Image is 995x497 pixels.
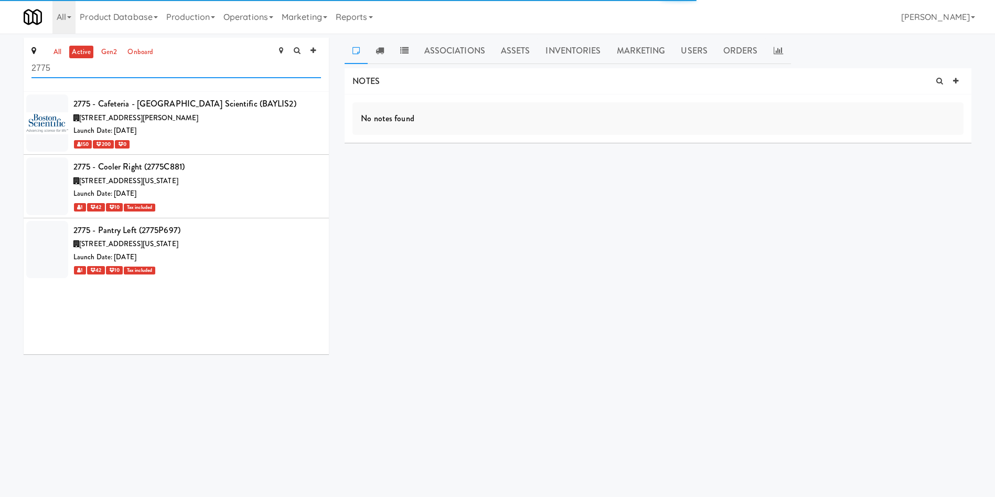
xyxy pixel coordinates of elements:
[73,187,321,200] div: Launch Date: [DATE]
[24,155,329,218] li: 2775 - Cooler Right (2775C881)[STREET_ADDRESS][US_STATE]Launch Date: [DATE] 1 42 10Tax included
[79,239,178,249] span: [STREET_ADDRESS][US_STATE]
[69,46,93,59] a: active
[87,203,104,212] span: 42
[125,46,156,59] a: onboard
[673,38,715,64] a: Users
[31,59,321,78] input: Search site
[73,96,321,112] div: 2775 - Cafeteria - [GEOGRAPHIC_DATA] Scientific (BAYLIS2)
[79,113,198,123] span: [STREET_ADDRESS][PERSON_NAME]
[93,140,113,149] span: 200
[79,176,178,186] span: [STREET_ADDRESS][US_STATE]
[51,46,64,59] a: all
[106,266,123,274] span: 10
[74,140,92,149] span: 150
[73,223,321,238] div: 2775 - Pantry Left (2775P697)
[416,38,493,64] a: Associations
[24,92,329,155] li: 2775 - Cafeteria - [GEOGRAPHIC_DATA] Scientific (BAYLIS2)[STREET_ADDRESS][PERSON_NAME]Launch Date...
[609,38,673,64] a: Marketing
[99,46,120,59] a: gen2
[24,8,42,26] img: Micromart
[74,266,86,274] span: 1
[73,159,321,175] div: 2775 - Cooler Right (2775C881)
[115,140,130,149] span: 0
[124,267,155,274] span: Tax included
[87,266,104,274] span: 42
[352,75,380,87] span: NOTES
[493,38,538,64] a: Assets
[24,218,329,281] li: 2775 - Pantry Left (2775P697)[STREET_ADDRESS][US_STATE]Launch Date: [DATE] 1 42 10Tax included
[124,204,155,212] span: Tax included
[106,203,123,212] span: 10
[538,38,608,64] a: Inventories
[74,203,86,212] span: 1
[715,38,766,64] a: Orders
[73,251,321,264] div: Launch Date: [DATE]
[352,102,964,135] div: No notes found
[73,124,321,138] div: Launch Date: [DATE]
